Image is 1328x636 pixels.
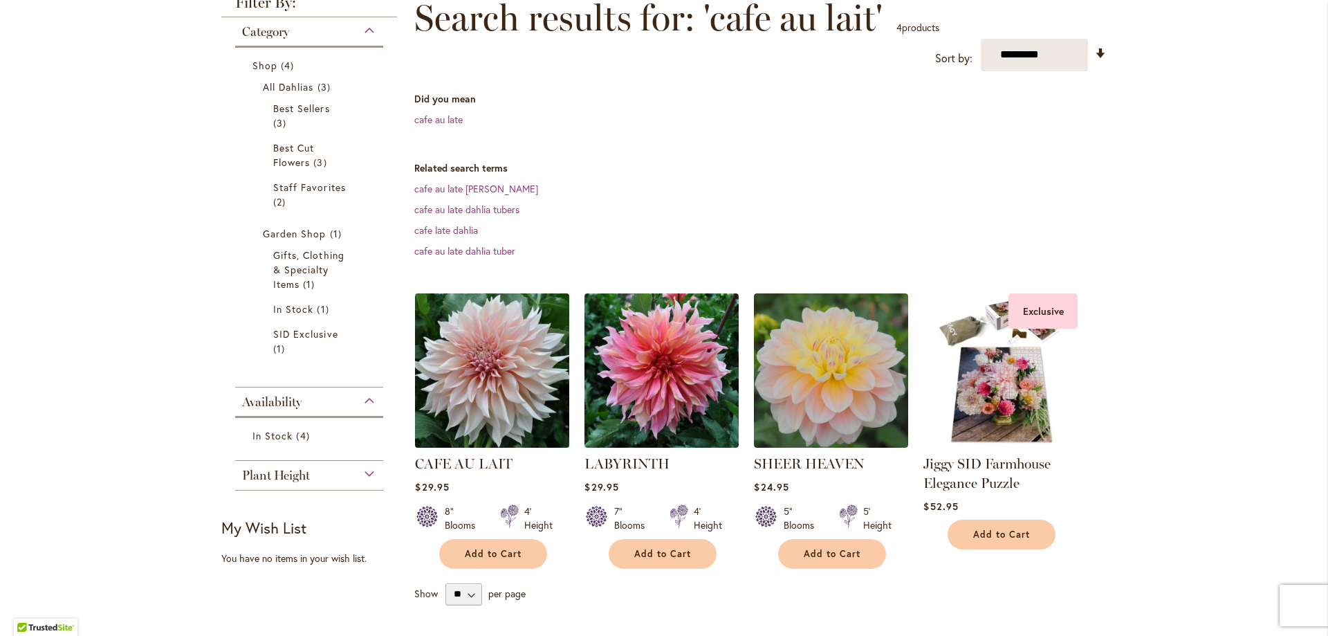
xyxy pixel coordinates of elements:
button: Add to Cart [948,520,1055,549]
span: 3 [313,155,330,170]
span: Add to Cart [973,529,1030,540]
span: 1 [303,277,318,291]
a: SHEER HEAVEN [754,455,865,472]
a: Café Au Lait [415,437,569,451]
span: 1 [317,302,332,316]
span: 3 [273,116,290,130]
img: Labyrinth [584,293,739,448]
span: Garden Shop [263,227,326,240]
span: In Stock [252,429,293,442]
a: cafe au late [414,113,463,126]
span: 3 [317,80,334,94]
dt: Did you mean [414,92,1107,106]
button: Add to Cart [609,539,717,569]
label: Sort by: [935,46,972,71]
img: SHEER HEAVEN [754,293,908,448]
div: Exclusive [1008,293,1078,329]
span: 2 [273,194,289,209]
span: Plant Height [242,468,310,483]
a: Best Sellers [273,101,349,130]
a: Shop [252,58,369,73]
span: $24.95 [754,480,788,493]
div: 5' Height [863,505,892,532]
a: SID Exclusive [273,327,349,356]
a: cafe au late [PERSON_NAME] [414,182,538,195]
span: 1 [273,341,288,356]
a: Labyrinth [584,437,739,451]
a: LABYRINTH [584,455,670,472]
span: $29.95 [584,480,618,493]
span: Staff Favorites [273,181,346,194]
a: Staff Favorites [273,180,349,209]
span: 1 [330,226,345,241]
span: Best Cut Flowers [273,141,314,169]
a: All Dahlias [263,80,359,94]
a: Jiggy SID Farmhouse Elegance Puzzle Exclusive [923,437,1078,451]
span: $29.95 [415,480,449,493]
div: 8" Blooms [445,505,483,532]
span: Best Sellers [273,102,330,115]
span: Add to Cart [634,548,691,560]
span: Add to Cart [465,548,522,560]
span: Add to Cart [804,548,860,560]
a: In Stock 4 [252,428,369,443]
span: Category [242,24,289,39]
div: 4' Height [694,505,722,532]
iframe: Launch Accessibility Center [10,587,49,626]
span: All Dahlias [263,80,314,93]
span: In Stock [273,302,313,316]
a: cafe au late dahlia tuber [414,244,515,257]
dt: Related search terms [414,161,1107,175]
div: 5" Blooms [784,505,822,532]
span: 4 [296,428,313,443]
a: Garden Shop [263,226,359,241]
span: Shop [252,59,277,72]
span: Availability [242,394,302,410]
div: You have no items in your wish list. [221,552,406,565]
button: Add to Cart [439,539,547,569]
span: 4 [896,21,902,34]
strong: My Wish List [221,518,306,538]
a: cafe au late dahlia tubers [414,203,519,216]
a: cafe late dahlia [414,224,478,237]
img: Café Au Lait [412,289,573,451]
div: 7" Blooms [614,505,653,532]
a: In Stock [273,302,349,316]
a: Best Cut Flowers [273,140,349,170]
a: Gifts, Clothing &amp; Specialty Items [273,248,349,291]
span: SID Exclusive [273,327,338,340]
span: per page [488,586,526,599]
span: 4 [281,58,297,73]
span: Gifts, Clothing & Specialty Items [273,248,344,291]
a: Jiggy SID Farmhouse Elegance Puzzle [923,455,1051,491]
p: products [896,17,939,39]
img: Jiggy SID Farmhouse Elegance Puzzle [923,293,1078,448]
div: 4' Height [524,505,553,532]
span: $52.95 [923,500,958,513]
a: SHEER HEAVEN [754,437,908,451]
a: CAFE AU LAIT [415,455,513,472]
button: Add to Cart [778,539,886,569]
span: Show [414,586,438,599]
